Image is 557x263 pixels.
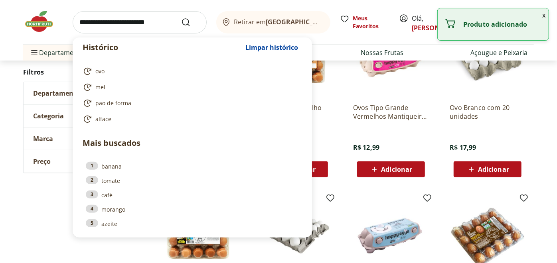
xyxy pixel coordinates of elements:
[83,98,299,108] a: pao de forma
[83,82,299,92] a: mel
[95,83,105,91] span: mel
[86,205,98,213] div: 4
[83,67,299,76] a: ovo
[450,143,476,152] span: R$ 17,99
[83,137,302,149] p: Mais buscados
[353,143,379,152] span: R$ 12,99
[23,64,144,80] h2: Filtros
[24,127,143,149] button: Marca
[478,166,509,173] span: Adicionar
[86,176,98,184] div: 2
[86,219,98,227] div: 5
[83,114,299,124] a: alface
[340,14,389,30] a: Meus Favoritos
[33,112,64,120] span: Categoria
[357,161,425,177] button: Adicionar
[353,14,389,30] span: Meus Favoritos
[381,166,412,173] span: Adicionar
[463,20,542,28] p: Produto adicionado
[86,219,299,228] a: 5azeite
[95,99,131,107] span: pao de forma
[234,18,322,26] span: Retirar em
[539,8,549,22] button: Fechar notificação
[95,115,111,123] span: alface
[245,44,298,51] span: Limpar histórico
[181,18,200,27] button: Submit Search
[86,162,299,171] a: 1banana
[412,24,464,32] a: [PERSON_NAME]
[30,43,87,62] span: Departamentos
[23,10,63,33] img: Hortifruti
[216,11,330,33] button: Retirar em[GEOGRAPHIC_DATA]/[GEOGRAPHIC_DATA]
[83,42,241,53] p: Histórico
[241,38,302,57] button: Limpar histórico
[412,14,447,33] span: Olá,
[24,82,143,104] button: Departamento
[470,48,527,57] a: Açougue e Peixaria
[454,161,521,177] button: Adicionar
[33,89,80,97] span: Departamento
[86,190,98,198] div: 3
[86,162,98,170] div: 1
[86,205,299,214] a: 4morango
[33,157,51,165] span: Preço
[95,67,105,75] span: ovo
[73,11,207,33] input: search
[24,104,143,127] button: Categoria
[361,48,403,57] a: Nossas Frutas
[450,103,525,121] a: Ovo Branco com 20 unidades
[24,150,143,172] button: Preço
[86,176,299,185] a: 2tomate
[353,103,429,121] a: Ovos Tipo Grande Vermelhos Mantiqueira Happy Eggs 10 Unidades
[30,43,39,62] button: Menu
[86,190,299,199] a: 3café
[33,134,53,142] span: Marca
[266,18,401,26] b: [GEOGRAPHIC_DATA]/[GEOGRAPHIC_DATA]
